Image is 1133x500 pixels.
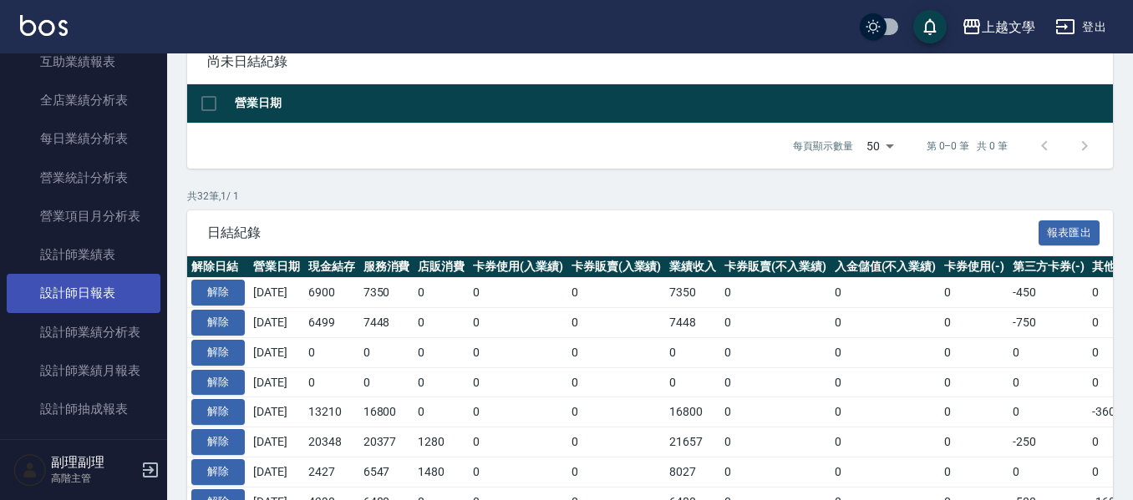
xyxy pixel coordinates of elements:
td: 0 [720,337,831,367]
td: 0 [665,367,720,397]
td: 0 [567,308,666,338]
td: 0 [567,427,666,457]
button: 解除 [191,399,245,425]
td: 0 [720,308,831,338]
p: 高階主管 [51,471,136,486]
td: -450 [1009,278,1089,308]
td: 0 [831,457,941,487]
th: 現金結存 [304,256,359,278]
td: 0 [469,337,567,367]
h5: 副理副理 [51,454,136,471]
td: 0 [567,397,666,427]
td: 0 [831,278,941,308]
img: Person [13,453,47,487]
td: 0 [304,337,359,367]
td: 0 [831,367,941,397]
td: 0 [567,278,666,308]
td: 0 [831,308,941,338]
button: 解除 [191,429,245,455]
a: 互助業績報表 [7,43,160,81]
th: 入金儲值(不入業績) [831,256,941,278]
a: 報表匯出 [1039,224,1100,240]
td: 0 [1009,397,1089,427]
td: 0 [1009,337,1089,367]
td: -750 [1009,308,1089,338]
button: save [913,10,947,43]
td: 0 [359,367,414,397]
button: 上越文學 [955,10,1042,44]
td: 7448 [665,308,720,338]
th: 服務消費 [359,256,414,278]
img: Logo [20,15,68,36]
td: 2427 [304,457,359,487]
td: 0 [720,278,831,308]
th: 店販消費 [414,256,469,278]
th: 卡券使用(入業績) [469,256,567,278]
td: 0 [720,427,831,457]
td: 7448 [359,308,414,338]
td: 0 [304,367,359,397]
td: 1280 [414,427,469,457]
td: 0 [567,367,666,397]
td: [DATE] [249,457,304,487]
button: 解除 [191,370,245,396]
td: 0 [940,337,1009,367]
span: 日結紀錄 [207,225,1039,241]
td: 0 [720,457,831,487]
td: 0 [567,457,666,487]
td: 0 [940,457,1009,487]
a: 每日業績分析表 [7,119,160,158]
td: 6499 [304,308,359,338]
td: 0 [469,427,567,457]
td: 0 [720,397,831,427]
td: 1480 [414,457,469,487]
td: 0 [414,397,469,427]
td: 16800 [359,397,414,427]
a: 設計師業績表 [7,235,160,274]
button: 解除 [191,280,245,306]
td: 0 [469,367,567,397]
td: 0 [469,278,567,308]
th: 營業日期 [249,256,304,278]
p: 第 0–0 筆 共 0 筆 [927,139,1008,154]
td: 0 [359,337,414,367]
button: 解除 [191,340,245,366]
a: 設計師抽成報表 [7,390,160,428]
button: 解除 [191,310,245,336]
td: 6900 [304,278,359,308]
td: 0 [831,397,941,427]
button: 解除 [191,459,245,485]
td: 0 [414,278,469,308]
td: 0 [831,427,941,457]
td: 0 [469,457,567,487]
td: 21657 [665,427,720,457]
td: 0 [940,427,1009,457]
th: 業績收入 [665,256,720,278]
a: 營業項目月分析表 [7,197,160,235]
td: [DATE] [249,427,304,457]
a: 營業統計分析表 [7,159,160,197]
p: 每頁顯示數量 [793,139,853,154]
th: 卡券販賣(入業績) [567,256,666,278]
td: [DATE] [249,337,304,367]
td: 0 [1009,367,1089,397]
td: 0 [414,367,469,397]
td: [DATE] [249,367,304,397]
td: 20377 [359,427,414,457]
td: [DATE] [249,278,304,308]
td: 0 [940,278,1009,308]
td: 7350 [359,278,414,308]
td: [DATE] [249,308,304,338]
a: 設計師日報表 [7,274,160,312]
td: 0 [940,397,1009,427]
td: 0 [414,337,469,367]
th: 第三方卡券(-) [1009,256,1089,278]
td: 0 [720,367,831,397]
a: 全店業績分析表 [7,81,160,119]
td: -250 [1009,427,1089,457]
td: 0 [940,367,1009,397]
span: 尚未日結紀錄 [207,53,1093,70]
td: 16800 [665,397,720,427]
button: 登出 [1049,12,1113,43]
th: 營業日期 [231,84,1113,124]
